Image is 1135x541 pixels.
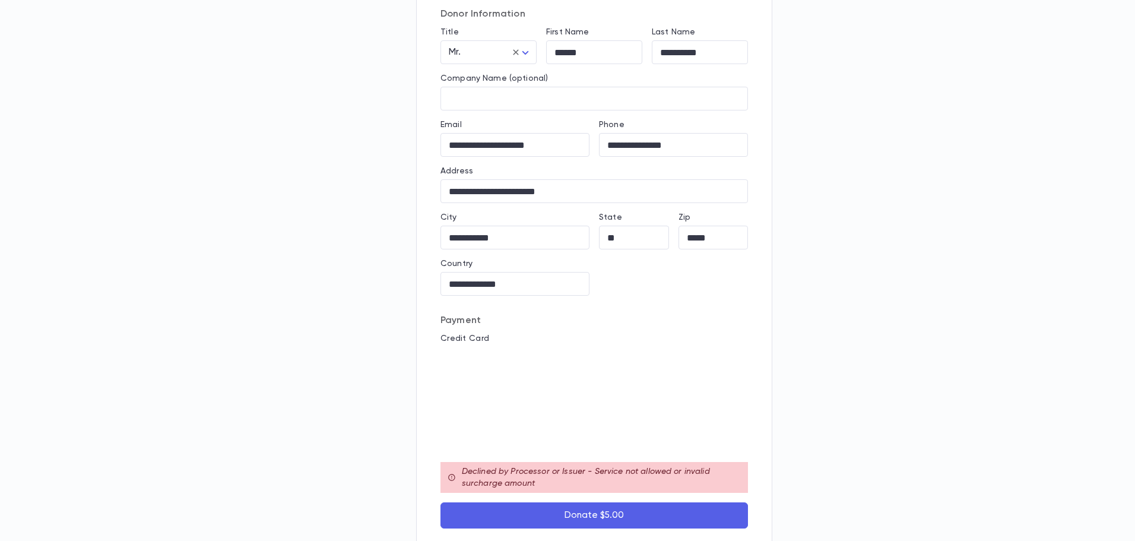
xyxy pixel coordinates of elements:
[440,27,459,37] label: Title
[599,213,622,222] label: State
[440,166,473,176] label: Address
[679,213,690,222] label: Zip
[440,502,748,529] button: Donate $5.00
[440,120,462,129] label: Email
[440,334,748,343] p: Credit Card
[449,48,461,57] span: Mr.
[440,213,457,222] label: City
[440,315,748,327] p: Payment
[652,27,695,37] label: Last Name
[599,120,624,129] label: Phone
[462,466,741,489] p: Declined by Processor or Issuer - Service not allowed or invalid surcharge amount
[546,27,589,37] label: First Name
[440,74,548,83] label: Company Name (optional)
[440,259,473,268] label: Country
[440,41,537,64] div: Mr.
[440,8,748,20] p: Donor Information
